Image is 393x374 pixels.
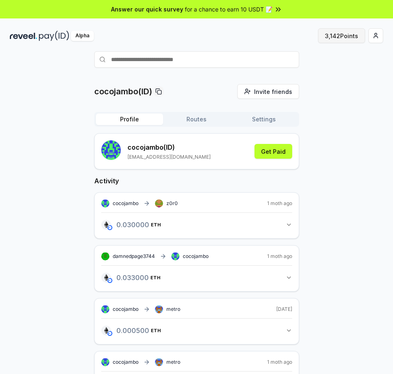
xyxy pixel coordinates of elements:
[267,253,292,260] span: 1 moth ago
[267,200,292,207] span: 1 moth ago
[183,253,209,260] span: cocojambo
[10,31,37,41] img: reveel_dark
[151,222,161,227] span: ETH
[276,306,292,312] span: [DATE]
[39,31,69,41] img: pay_id
[101,326,111,335] img: logo.png
[166,306,180,312] span: metro
[230,114,298,125] button: Settings
[254,87,292,96] span: Invite friends
[185,5,273,14] span: for a chance to earn 10 USDT 📝
[101,218,292,232] button: 0.030000ETH
[107,278,112,283] img: base-network.png
[166,359,180,365] span: metro
[107,225,112,230] img: base-network.png
[150,275,160,280] span: ETH
[71,31,94,41] div: Alpha
[267,359,292,365] span: 1 moth ago
[113,200,139,207] span: cocojambo
[94,86,152,97] p: cocojambo(ID)
[101,324,292,338] button: 0.000500ETH
[318,28,365,43] button: 3,142Points
[113,253,155,260] span: damnedpage3744
[94,176,299,186] h2: Activity
[254,144,292,159] button: Get Paid
[96,114,163,125] button: Profile
[163,114,230,125] button: Routes
[111,5,183,14] span: Answer our quick survey
[101,273,111,283] img: logo.png
[127,154,211,160] p: [EMAIL_ADDRESS][DOMAIN_NAME]
[101,271,292,285] button: 0.033000ETH
[237,84,299,99] button: Invite friends
[127,142,211,152] p: cocojambo (ID)
[101,220,111,230] img: logo.png
[107,331,112,336] img: base-network.png
[166,200,178,207] span: z0r0
[113,306,139,312] span: cocojambo
[113,359,139,365] span: cocojambo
